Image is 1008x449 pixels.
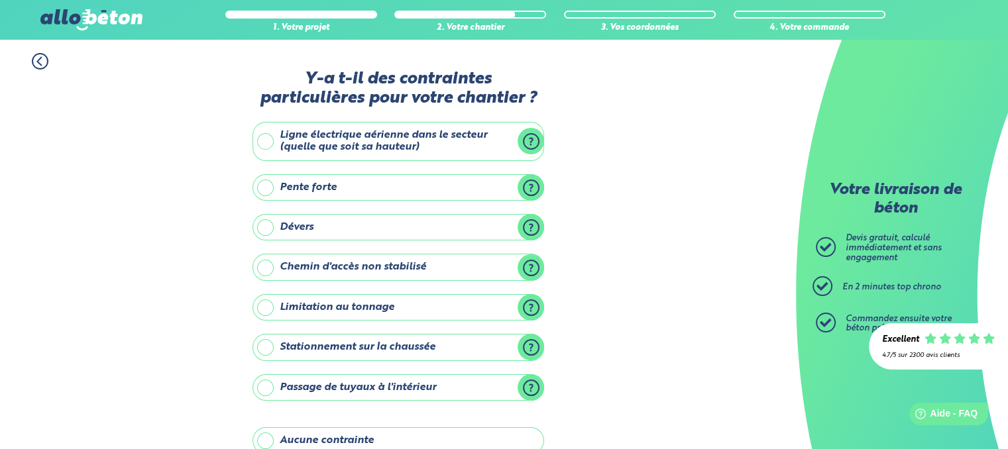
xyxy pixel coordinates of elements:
label: Chemin d'accès non stabilisé [252,254,544,280]
label: Stationnement sur la chaussée [252,334,544,360]
p: Votre livraison de béton [819,181,972,218]
div: 3. Vos coordonnées [564,23,716,33]
div: Excellent [882,335,919,345]
span: Commandez ensuite votre béton prêt à l'emploi [846,315,952,333]
div: 1. Votre projet [225,23,377,33]
div: 4. Votre commande [734,23,885,33]
label: Limitation au tonnage [252,294,544,321]
label: Passage de tuyaux à l'intérieur [252,374,544,401]
label: Ligne électrique aérienne dans le secteur (quelle que soit sa hauteur) [252,122,544,161]
span: Devis gratuit, calculé immédiatement et sans engagement [846,234,942,262]
span: En 2 minutes top chrono [842,283,941,291]
div: 4.7/5 sur 2300 avis clients [882,352,995,359]
img: allobéton [40,9,142,30]
label: Y-a t-il des contraintes particulières pour votre chantier ? [252,70,544,109]
label: Pente forte [252,174,544,201]
div: 2. Votre chantier [394,23,546,33]
iframe: Help widget launcher [890,397,993,434]
label: Dévers [252,214,544,240]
